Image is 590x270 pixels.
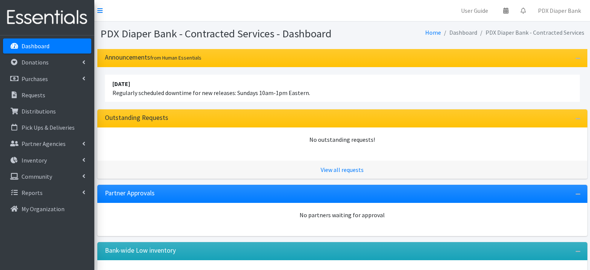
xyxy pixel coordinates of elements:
[425,29,441,36] a: Home
[455,3,494,18] a: User Guide
[3,136,91,151] a: Partner Agencies
[532,3,587,18] a: PDX Diaper Bank
[321,166,364,173] a: View all requests
[3,5,91,30] img: HumanEssentials
[105,189,155,197] h3: Partner Approvals
[100,27,340,40] h1: PDX Diaper Bank - Contracted Services - Dashboard
[22,189,43,196] p: Reports
[3,104,91,119] a: Distributions
[3,120,91,135] a: Pick Ups & Deliveries
[22,205,65,213] p: My Organization
[22,42,49,50] p: Dashboard
[105,247,176,255] h3: Bank-wide Low inventory
[3,201,91,216] a: My Organization
[3,185,91,200] a: Reports
[22,173,52,180] p: Community
[112,80,130,87] strong: [DATE]
[150,54,201,61] small: from Human Essentials
[105,114,168,122] h3: Outstanding Requests
[3,87,91,103] a: Requests
[105,135,580,144] div: No outstanding requests!
[105,210,580,219] div: No partners waiting for approval
[22,91,45,99] p: Requests
[22,140,66,147] p: Partner Agencies
[105,54,201,61] h3: Announcements
[3,55,91,70] a: Donations
[3,169,91,184] a: Community
[22,124,75,131] p: Pick Ups & Deliveries
[22,75,48,83] p: Purchases
[3,71,91,86] a: Purchases
[477,27,584,38] li: PDX Diaper Bank - Contracted Services
[441,27,477,38] li: Dashboard
[22,58,49,66] p: Donations
[22,107,56,115] p: Distributions
[105,75,580,102] li: Regularly scheduled downtime for new releases: Sundays 10am-1pm Eastern.
[22,156,47,164] p: Inventory
[3,153,91,168] a: Inventory
[3,38,91,54] a: Dashboard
